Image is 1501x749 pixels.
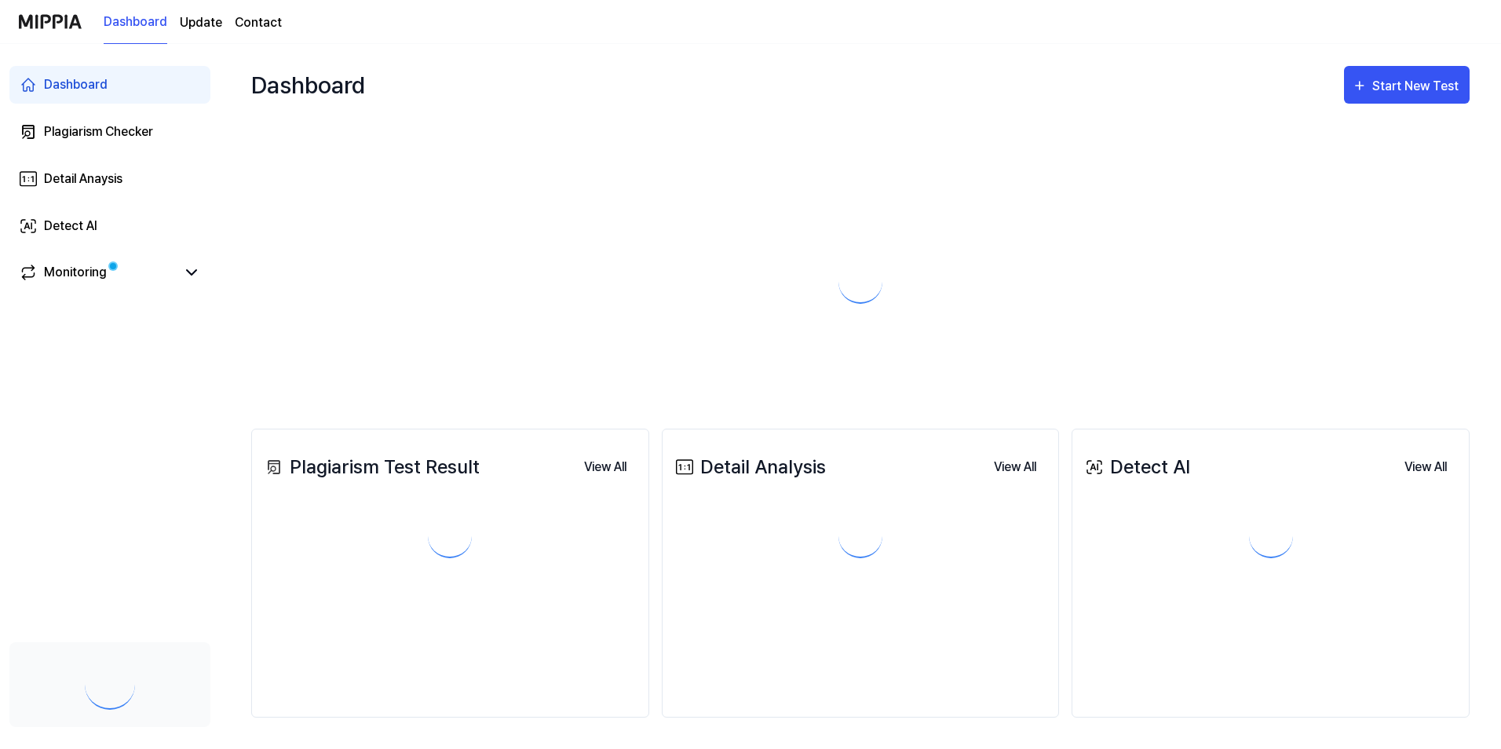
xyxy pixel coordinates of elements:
[1344,66,1470,104] button: Start New Test
[44,263,107,282] div: Monitoring
[1392,451,1459,483] button: View All
[9,160,210,198] a: Detail Anaysis
[9,207,210,245] a: Detect AI
[9,113,210,151] a: Plagiarism Checker
[572,451,639,483] button: View All
[251,60,365,110] div: Dashboard
[44,170,122,188] div: Detail Anaysis
[261,453,480,481] div: Plagiarism Test Result
[19,263,176,282] a: Monitoring
[44,75,108,94] div: Dashboard
[1082,453,1190,481] div: Detect AI
[1372,76,1462,97] div: Start New Test
[9,66,210,104] a: Dashboard
[672,453,826,481] div: Detail Analysis
[235,13,282,32] a: Contact
[104,1,167,44] a: Dashboard
[44,217,97,236] div: Detect AI
[44,122,153,141] div: Plagiarism Checker
[180,13,222,32] a: Update
[981,451,1049,483] button: View All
